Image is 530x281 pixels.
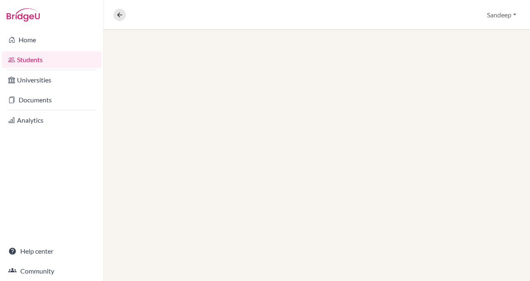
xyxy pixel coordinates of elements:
[2,72,101,88] a: Universities
[2,112,101,128] a: Analytics
[2,243,101,259] a: Help center
[2,92,101,108] a: Documents
[7,8,40,22] img: Bridge-U
[2,263,101,279] a: Community
[483,7,520,23] button: Sandeep
[2,31,101,48] a: Home
[2,51,101,68] a: Students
